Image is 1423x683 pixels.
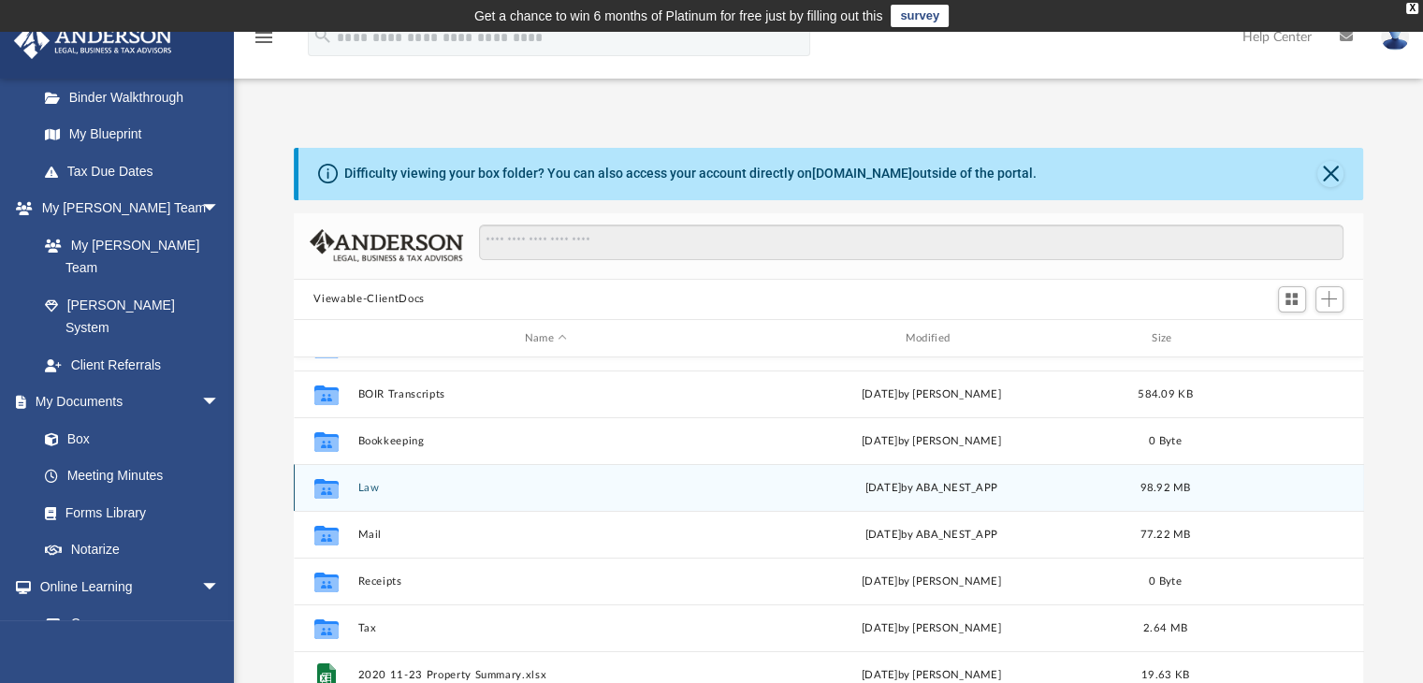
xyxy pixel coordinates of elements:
div: [DATE] by [PERSON_NAME] [743,620,1120,637]
img: Anderson Advisors Platinum Portal [8,22,178,59]
a: survey [891,5,949,27]
span: 2.64 MB [1143,623,1187,633]
a: Forms Library [26,494,229,531]
a: My Documentsarrow_drop_down [13,384,239,421]
a: Online Learningarrow_drop_down [13,568,239,605]
button: Viewable-ClientDocs [313,291,424,308]
button: Bookkeeping [357,435,734,447]
a: My [PERSON_NAME] Teamarrow_drop_down [13,190,239,227]
i: search [312,25,333,46]
button: Mail [357,529,734,541]
div: Difficulty viewing your box folder? You can also access your account directly on outside of the p... [344,164,1037,183]
span: 77.22 MB [1140,530,1190,540]
i: menu [253,26,275,49]
div: Size [1127,330,1202,347]
a: Meeting Minutes [26,458,239,495]
a: [PERSON_NAME] System [26,286,239,346]
span: arrow_drop_down [201,568,239,606]
span: arrow_drop_down [201,384,239,422]
a: Client Referrals [26,346,239,384]
button: Close [1317,161,1343,187]
div: close [1406,3,1418,14]
img: User Pic [1381,23,1409,51]
div: id [1211,330,1342,347]
a: My [PERSON_NAME] Team [26,226,229,286]
div: [DATE] by [PERSON_NAME] [743,574,1120,590]
a: Courses [26,605,239,643]
a: My Blueprint [26,116,239,153]
a: [DOMAIN_NAME] [812,166,912,181]
div: [DATE] by ABA_NEST_APP [743,527,1120,544]
span: 19.63 KB [1140,670,1188,680]
input: Search files and folders [479,225,1343,260]
button: Receipts [357,575,734,588]
button: Law [357,482,734,494]
a: Box [26,420,229,458]
div: [DATE] by ABA_NEST_APP [743,480,1120,497]
span: 584.09 KB [1138,389,1192,400]
button: BOIR Transcripts [357,388,734,400]
span: arrow_drop_down [201,190,239,228]
button: Tax [357,622,734,634]
span: 0 Byte [1149,436,1182,446]
span: 0 Byte [1149,576,1182,587]
span: 98.92 MB [1140,483,1190,493]
a: Notarize [26,531,239,569]
a: Tax Due Dates [26,153,248,190]
div: Get a chance to win 6 months of Platinum for free just by filling out this [474,5,883,27]
button: Add [1315,286,1343,312]
div: [DATE] by [PERSON_NAME] [743,433,1120,450]
button: 2020 11-23 Property Summary.xlsx [357,669,734,681]
div: id [301,330,348,347]
div: [DATE] by [PERSON_NAME] [743,386,1120,403]
div: Modified [742,330,1119,347]
div: Name [356,330,733,347]
a: menu [253,36,275,49]
button: Switch to Grid View [1278,286,1306,312]
a: Binder Walkthrough [26,79,248,116]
